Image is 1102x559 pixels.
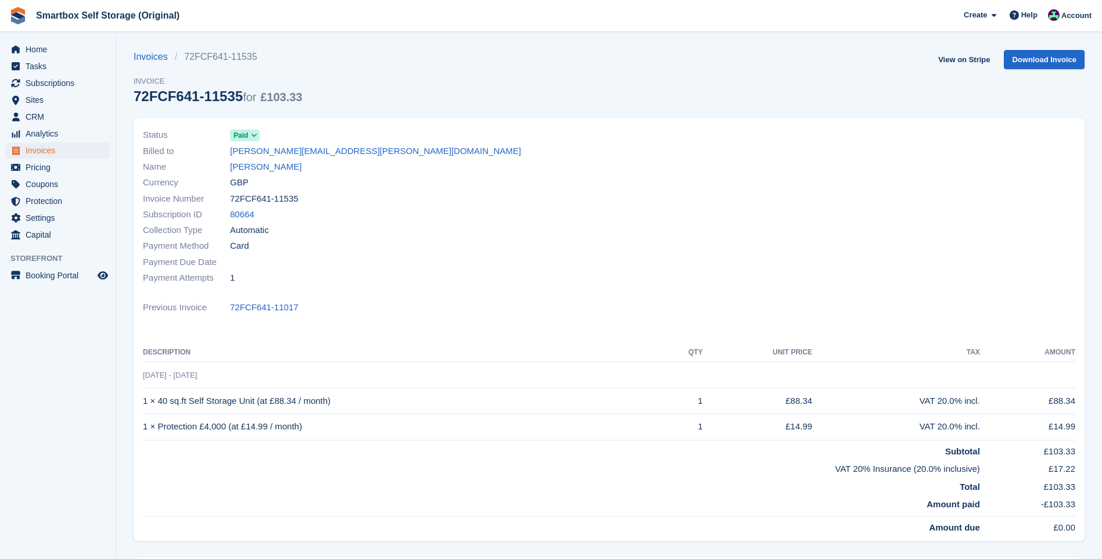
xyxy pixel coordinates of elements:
[26,159,95,175] span: Pricing
[143,271,230,285] span: Payment Attempts
[230,145,521,158] a: [PERSON_NAME][EMAIL_ADDRESS][PERSON_NAME][DOMAIN_NAME]
[230,176,249,189] span: GBP
[812,420,980,433] div: VAT 20.0% incl.
[6,193,110,209] a: menu
[26,126,95,142] span: Analytics
[143,176,230,189] span: Currency
[143,208,230,221] span: Subscription ID
[230,128,260,142] a: Paid
[143,343,663,362] th: Description
[703,343,812,362] th: Unit Price
[26,227,95,243] span: Capital
[6,41,110,58] a: menu
[980,414,1075,440] td: £14.99
[980,458,1075,476] td: £17.22
[143,371,197,379] span: [DATE] - [DATE]
[812,395,980,408] div: VAT 20.0% incl.
[134,88,302,104] div: 72FCF641-11535
[6,142,110,159] a: menu
[143,128,230,142] span: Status
[6,109,110,125] a: menu
[26,193,95,209] span: Protection
[980,440,1075,458] td: £103.33
[26,142,95,159] span: Invoices
[663,343,702,362] th: QTY
[703,414,812,440] td: £14.99
[26,58,95,74] span: Tasks
[260,91,302,103] span: £103.33
[26,41,95,58] span: Home
[980,516,1075,534] td: £0.00
[6,58,110,74] a: menu
[26,176,95,192] span: Coupons
[964,9,987,21] span: Create
[134,50,175,64] a: Invoices
[143,301,230,314] span: Previous Invoice
[26,210,95,226] span: Settings
[230,160,301,174] a: [PERSON_NAME]
[945,446,980,456] strong: Subtotal
[234,130,248,141] span: Paid
[26,75,95,91] span: Subscriptions
[663,388,702,414] td: 1
[243,91,256,103] span: for
[1048,9,1060,21] img: Alex Selenitsas
[960,482,980,492] strong: Total
[143,256,230,269] span: Payment Due Date
[143,145,230,158] span: Billed to
[1004,50,1085,69] a: Download Invoice
[230,224,269,237] span: Automatic
[26,267,95,284] span: Booking Portal
[143,458,980,476] td: VAT 20% Insurance (20.0% inclusive)
[934,50,995,69] a: View on Stripe
[143,239,230,253] span: Payment Method
[6,159,110,175] a: menu
[6,267,110,284] a: menu
[143,388,663,414] td: 1 × 40 sq.ft Self Storage Unit (at £88.34 / month)
[230,208,254,221] a: 80664
[230,271,235,285] span: 1
[134,50,302,64] nav: breadcrumbs
[6,126,110,142] a: menu
[6,227,110,243] a: menu
[9,7,27,24] img: stora-icon-8386f47178a22dfd0bd8f6a31ec36ba5ce8667c1dd55bd0f319d3a0aa187defe.svg
[1021,9,1038,21] span: Help
[31,6,184,25] a: Smartbox Self Storage (Original)
[812,343,980,362] th: Tax
[929,522,980,532] strong: Amount due
[143,192,230,206] span: Invoice Number
[26,92,95,108] span: Sites
[927,499,980,509] strong: Amount paid
[6,75,110,91] a: menu
[143,414,663,440] td: 1 × Protection £4,000 (at £14.99 / month)
[6,92,110,108] a: menu
[6,210,110,226] a: menu
[230,301,299,314] a: 72FCF641-11017
[134,76,302,87] span: Invoice
[143,160,230,174] span: Name
[980,476,1075,494] td: £103.33
[230,239,249,253] span: Card
[663,414,702,440] td: 1
[230,192,299,206] span: 72FCF641-11535
[10,253,116,264] span: Storefront
[980,343,1075,362] th: Amount
[980,388,1075,414] td: £88.34
[96,268,110,282] a: Preview store
[1061,10,1092,21] span: Account
[703,388,812,414] td: £88.34
[6,176,110,192] a: menu
[980,493,1075,516] td: -£103.33
[143,224,230,237] span: Collection Type
[26,109,95,125] span: CRM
